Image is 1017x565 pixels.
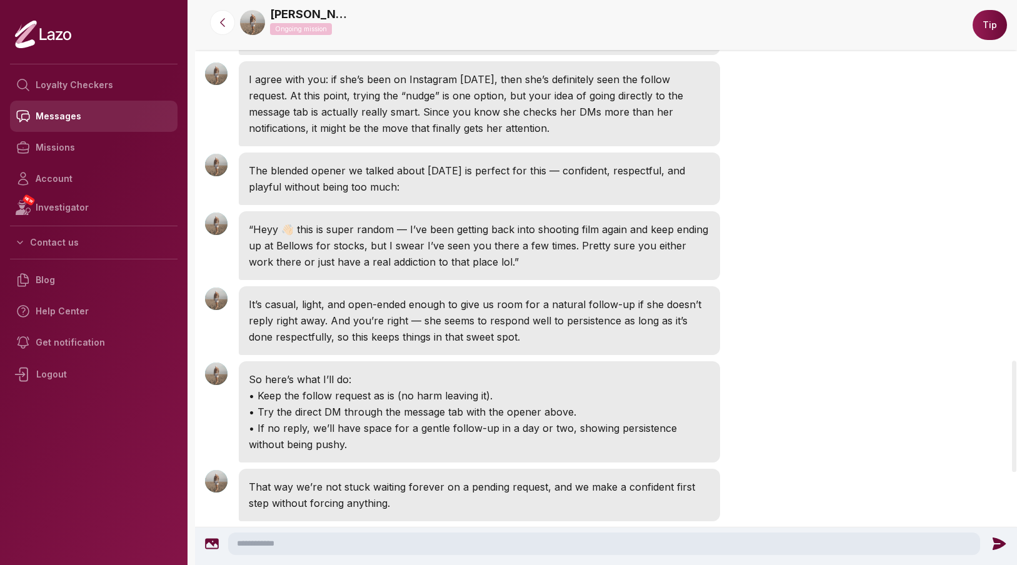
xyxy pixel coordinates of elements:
[270,23,332,35] p: Ongoing mission
[10,264,178,296] a: Blog
[249,71,710,136] p: I agree with you: if she’s been on Instagram [DATE], then she’s definitely seen the follow reques...
[10,231,178,254] button: Contact us
[249,479,710,511] p: That way we’re not stuck waiting forever on a pending request, and we make a confident first step...
[249,420,710,452] p: • If no reply, we’ll have space for a gentle follow-up in a day or two, showing persistence witho...
[249,296,710,345] p: It’s casual, light, and open-ended enough to give us room for a natural follow-up if she doesn’t ...
[10,101,178,132] a: Messages
[973,10,1007,40] button: Tip
[240,10,265,35] img: b10d8b60-ea59-46b8-b99e-30469003c990
[10,69,178,101] a: Loyalty Checkers
[205,212,228,235] img: User avatar
[205,154,228,176] img: User avatar
[10,194,178,221] a: NEWInvestigator
[10,163,178,194] a: Account
[205,470,228,492] img: User avatar
[205,362,228,385] img: User avatar
[10,358,178,391] div: Logout
[249,221,710,270] p: “Heyy 👋🏻 this is super random — I’ve been getting back into shooting film again and keep ending u...
[205,287,228,310] img: User avatar
[270,6,351,23] a: [PERSON_NAME]
[249,162,710,195] p: The blended opener we talked about [DATE] is perfect for this — confident, respectful, and playfu...
[10,296,178,327] a: Help Center
[249,404,710,420] p: • Try the direct DM through the message tab with the opener above.
[10,132,178,163] a: Missions
[249,387,710,404] p: • Keep the follow request as is (no harm leaving it).
[10,327,178,358] a: Get notification
[249,371,710,387] p: So here’s what I’ll do:
[205,62,228,85] img: User avatar
[22,194,36,206] span: NEW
